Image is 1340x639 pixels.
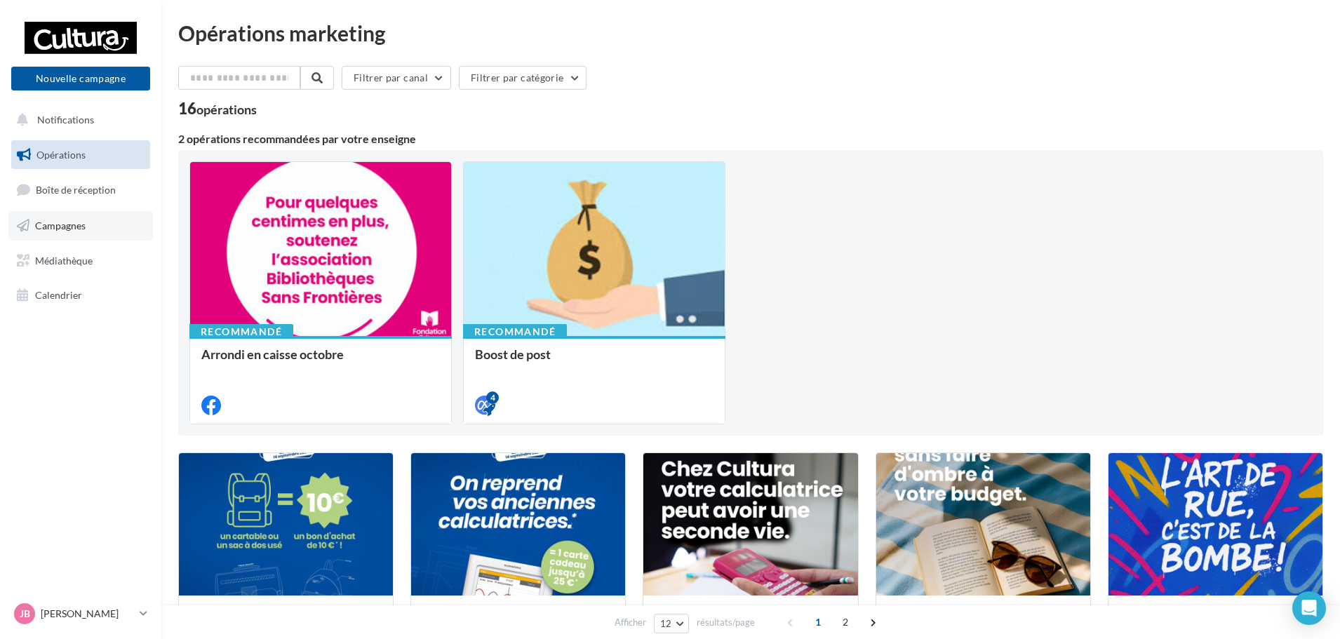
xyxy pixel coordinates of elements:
span: 2 [834,611,857,633]
span: Calendrier [35,289,82,301]
div: Arrondi en caisse octobre [201,347,440,375]
span: Campagnes [35,220,86,231]
div: Boost de post [475,347,713,375]
a: Opérations [8,140,153,170]
div: opérations [196,103,257,116]
span: 12 [660,618,672,629]
div: Recommandé [189,324,293,339]
button: Notifications [8,105,147,135]
button: Nouvelle campagne [11,67,150,90]
a: Calendrier [8,281,153,310]
span: résultats/page [697,616,755,629]
div: Opérations marketing [178,22,1323,43]
a: JB [PERSON_NAME] [11,600,150,627]
span: Boîte de réception [36,184,116,196]
span: Notifications [37,114,94,126]
span: 1 [807,611,829,633]
span: Afficher [615,616,646,629]
div: Recommandé [463,324,567,339]
div: 2 opérations recommandées par votre enseigne [178,133,1323,144]
span: Opérations [36,149,86,161]
a: Médiathèque [8,246,153,276]
button: 12 [654,614,690,633]
a: Campagnes [8,211,153,241]
span: Médiathèque [35,254,93,266]
span: JB [20,607,30,621]
button: Filtrer par catégorie [459,66,587,90]
div: 16 [178,101,257,116]
a: Boîte de réception [8,175,153,205]
button: Filtrer par canal [342,66,451,90]
p: [PERSON_NAME] [41,607,134,621]
div: Open Intercom Messenger [1292,591,1326,625]
div: 4 [486,391,499,404]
